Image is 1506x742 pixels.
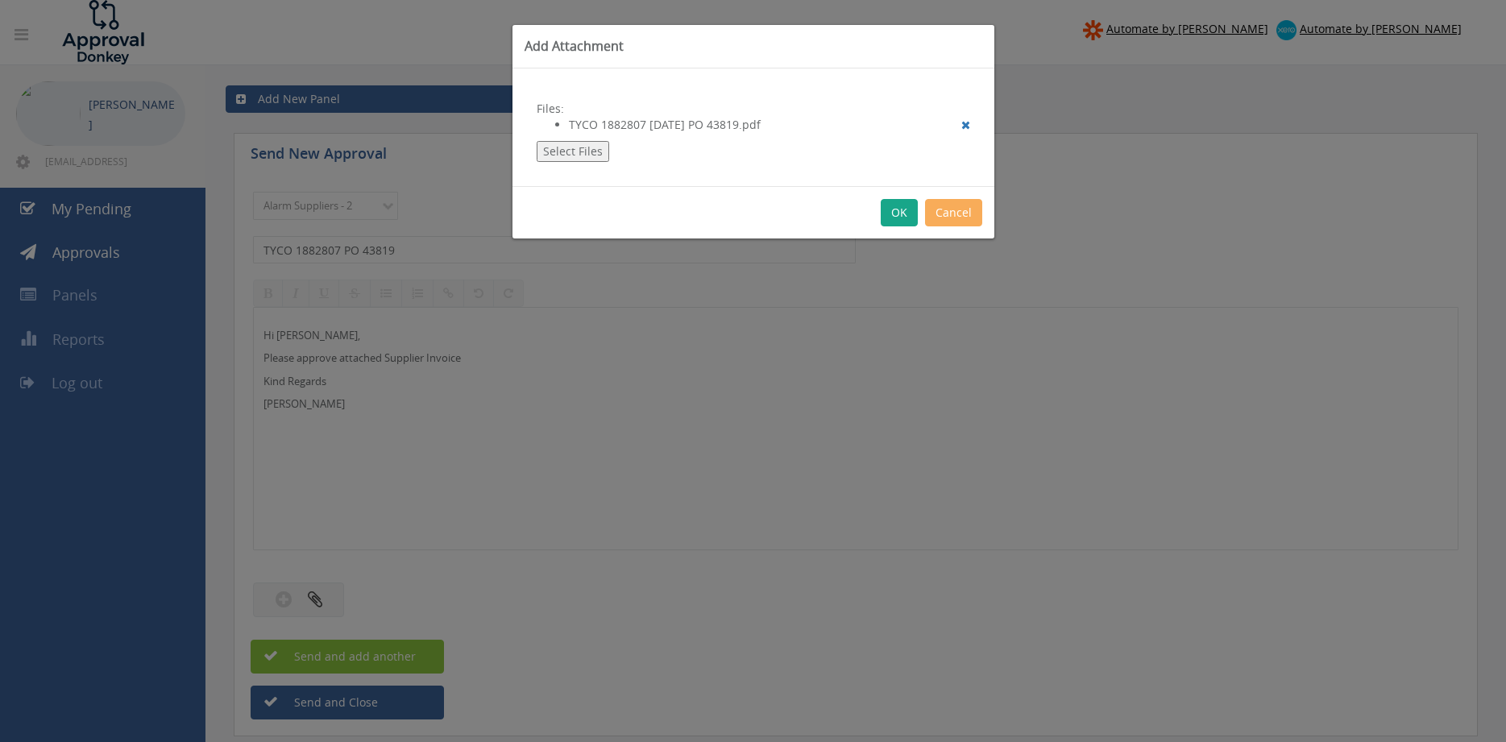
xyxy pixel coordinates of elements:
div: Files: [512,68,994,186]
li: TYCO 1882807 [DATE] PO 43819.pdf [569,117,970,133]
button: Cancel [925,199,982,226]
h3: Add Attachment [525,37,982,56]
button: Select Files [537,141,609,162]
button: OK [881,199,918,226]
